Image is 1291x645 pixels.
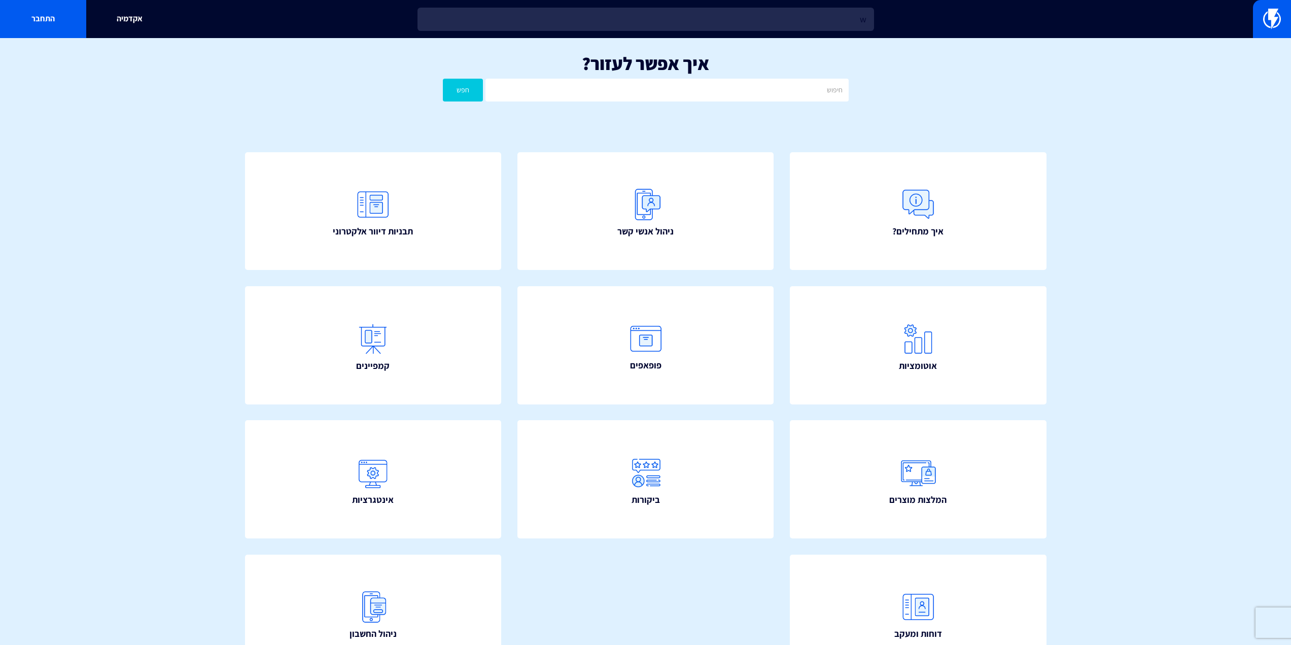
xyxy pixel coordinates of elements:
a: המלצות מוצרים [790,420,1046,538]
a: אוטומציות [790,286,1046,404]
span: המלצות מוצרים [889,493,947,506]
span: אינטגרציות [352,493,394,506]
a: ניהול אנשי קשר [517,152,774,270]
input: חיפוש [485,79,848,101]
span: ניהול אנשי קשר [617,225,674,238]
a: אינטגרציות [245,420,502,538]
span: קמפיינים [356,359,390,372]
span: תבניות דיוור אלקטרוני [333,225,413,238]
span: דוחות ומעקב [894,627,942,640]
a: ביקורות [517,420,774,538]
span: פופאפים [630,359,661,372]
span: איך מתחילים? [892,225,944,238]
span: ביקורות [632,493,660,506]
button: חפש [443,79,483,101]
a: איך מתחילים? [790,152,1046,270]
a: פופאפים [517,286,774,404]
h1: איך אפשר לעזור? [15,53,1276,74]
input: חיפוש מהיר... [417,8,874,31]
span: ניהול החשבון [350,627,397,640]
span: אוטומציות [899,359,937,372]
a: תבניות דיוור אלקטרוני [245,152,502,270]
a: קמפיינים [245,286,502,404]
